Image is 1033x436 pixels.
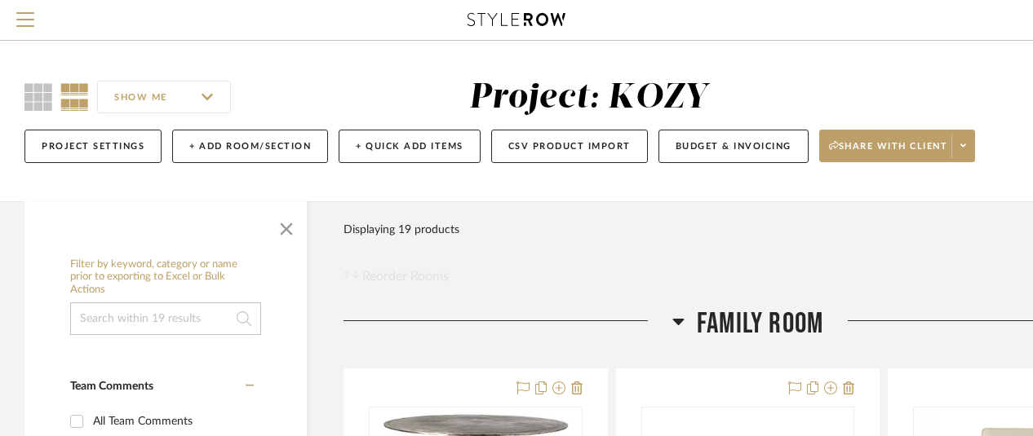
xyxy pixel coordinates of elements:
button: Reorder Rooms [344,266,449,286]
input: Search within 19 results [70,302,261,335]
button: + Quick Add Items [339,130,481,163]
span: Share with client [829,140,948,165]
div: Project: KOZY [469,81,708,115]
button: + Add Room/Section [172,130,328,163]
button: Budget & Invoicing [658,130,809,163]
button: Share with client [819,130,976,162]
span: Team Comments [70,381,153,392]
h6: Filter by keyword, category or name prior to exporting to Excel or Bulk Actions [70,258,261,297]
div: All Team Comments [93,408,250,434]
div: Displaying 19 products [344,214,459,246]
button: CSV Product Import [491,130,648,163]
span: Reorder Rooms [362,266,449,286]
button: Project Settings [24,130,162,163]
button: Close [270,209,303,242]
span: Family Room [697,306,823,341]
